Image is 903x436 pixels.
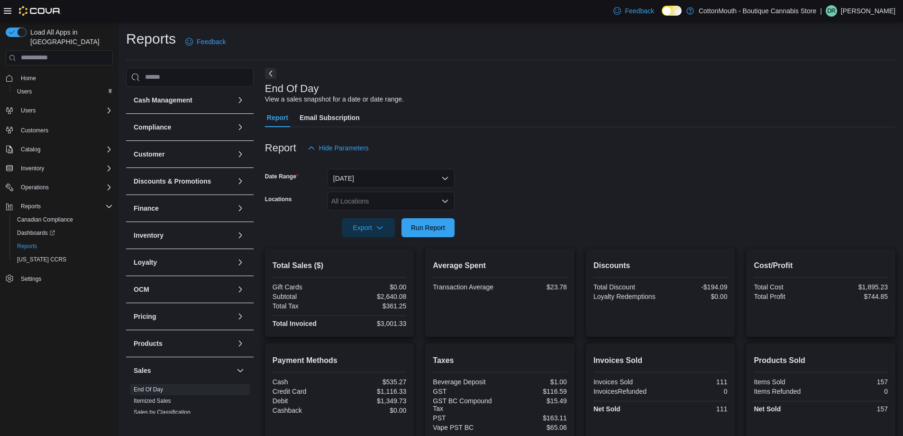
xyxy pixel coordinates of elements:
div: Total Cost [754,283,819,291]
button: Inventory [2,162,117,175]
div: $0.00 [341,407,406,414]
p: CottonMouth - Boutique Cannabis Store [699,5,816,17]
h2: Total Sales ($) [273,260,407,271]
button: Discounts & Promotions [235,176,246,187]
div: 157 [823,378,888,386]
button: Loyalty [235,257,246,268]
nav: Complex example [6,67,113,310]
span: Settings [21,275,41,283]
span: Settings [17,273,113,285]
button: Cash Management [235,94,246,106]
span: Reports [17,201,113,212]
button: Compliance [134,122,233,132]
div: $744.85 [823,293,888,300]
img: Cova [19,6,61,16]
button: Finance [235,203,246,214]
input: Dark Mode [662,6,682,16]
button: Operations [17,182,53,193]
a: Users [13,86,36,97]
h3: Compliance [134,122,171,132]
button: Pricing [235,311,246,322]
span: DR [827,5,835,17]
button: OCM [134,285,233,294]
button: Customer [134,149,233,159]
div: $15.49 [502,397,567,405]
button: Home [2,71,117,85]
span: Dashboards [17,229,55,237]
div: Invoices Sold [593,378,658,386]
h3: Customer [134,149,164,159]
div: Credit Card [273,388,337,395]
span: Canadian Compliance [13,214,113,225]
h3: End Of Day [265,83,319,94]
a: Reports [13,241,41,252]
span: Customers [17,124,113,136]
span: Catalog [17,144,113,155]
a: Canadian Compliance [13,214,77,225]
strong: Total Invoiced [273,320,317,327]
div: $0.00 [341,283,406,291]
button: Export [342,218,395,237]
button: Canadian Compliance [9,213,117,226]
button: Catalog [2,143,117,156]
button: Users [9,85,117,98]
span: Inventory [17,163,113,174]
span: Run Report [411,223,445,232]
button: Catalog [17,144,44,155]
button: Compliance [235,121,246,133]
a: Dashboards [9,226,117,240]
button: Open list of options [441,197,449,205]
div: $116.59 [502,388,567,395]
button: [DATE] [328,169,455,188]
button: [US_STATE] CCRS [9,253,117,266]
a: [US_STATE] CCRS [13,254,70,265]
h3: Loyalty [134,258,157,267]
span: Customers [21,127,48,134]
span: Inventory [21,165,44,172]
button: Pricing [134,312,233,321]
p: [PERSON_NAME] [841,5,895,17]
div: Transaction Average [433,283,498,291]
h3: Finance [134,204,159,213]
span: Users [21,107,36,114]
button: Reports [17,201,45,212]
label: Date Range [265,173,299,180]
a: Dashboards [13,227,59,239]
span: Reports [17,242,37,250]
div: Total Discount [593,283,658,291]
div: GST BC Compound Tax [433,397,498,412]
div: PST [433,414,498,422]
button: Inventory [235,230,246,241]
div: $23.78 [502,283,567,291]
button: Run Report [401,218,455,237]
div: Debit [273,397,337,405]
button: Finance [134,204,233,213]
button: Cash Management [134,95,233,105]
strong: Net Sold [593,405,620,413]
span: Home [21,74,36,82]
div: $0.00 [662,293,727,300]
span: Catalog [21,146,40,153]
a: Feedback [182,32,229,51]
h2: Discounts [593,260,728,271]
h2: Invoices Sold [593,355,728,366]
span: Home [17,72,113,84]
h2: Payment Methods [273,355,407,366]
a: Itemized Sales [134,398,171,404]
div: Cashback [273,407,337,414]
span: Operations [21,184,49,191]
a: End Of Day [134,386,163,393]
div: 111 [662,405,727,413]
p: | [820,5,822,17]
button: Sales [134,366,233,375]
h2: Products Sold [754,355,888,366]
div: Items Refunded [754,388,819,395]
a: Home [17,73,40,84]
div: Total Tax [273,302,337,310]
button: Inventory [134,231,233,240]
div: $1,349.73 [341,397,406,405]
a: Settings [17,273,45,285]
button: Users [2,104,117,117]
button: Loyalty [134,258,233,267]
a: Customers [17,125,52,136]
